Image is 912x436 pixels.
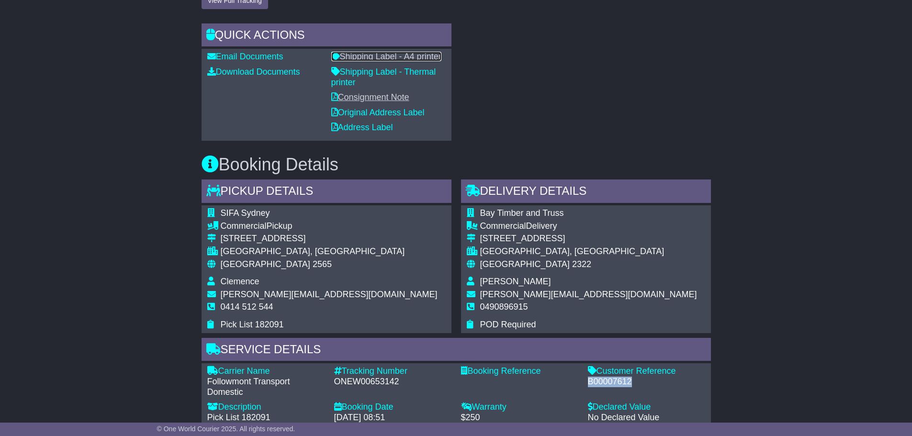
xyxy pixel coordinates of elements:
h3: Booking Details [202,155,711,174]
span: Commercial [480,221,526,231]
a: Original Address Label [331,108,425,117]
div: Delivery Details [461,179,711,205]
span: 2565 [313,259,332,269]
div: Delivery [480,221,697,232]
span: POD Required [480,320,536,329]
a: Shipping Label - Thermal printer [331,67,436,87]
div: Pickup [221,221,438,232]
div: [STREET_ADDRESS] [221,234,438,244]
span: Bay Timber and Truss [480,208,564,218]
span: Clemence [221,277,259,286]
div: Declared Value [588,402,705,413]
div: Booking Reference [461,366,578,377]
span: 0490896915 [480,302,528,312]
span: 0414 512 544 [221,302,273,312]
div: Pickup Details [202,179,451,205]
div: Customer Reference [588,366,705,377]
div: Followmont Transport Domestic [207,377,325,397]
div: Quick Actions [202,23,451,49]
div: $250 [461,413,578,423]
div: Carrier Name [207,366,325,377]
div: ONEW00653142 [334,377,451,387]
div: [DATE] 08:51 [334,413,451,423]
div: [GEOGRAPHIC_DATA], [GEOGRAPHIC_DATA] [221,246,438,257]
div: Description [207,402,325,413]
a: Download Documents [207,67,300,77]
div: Booking Date [334,402,451,413]
div: [GEOGRAPHIC_DATA], [GEOGRAPHIC_DATA] [480,246,697,257]
a: Email Documents [207,52,283,61]
div: Service Details [202,338,711,364]
div: Warranty [461,402,578,413]
span: SIFA Sydney [221,208,270,218]
div: B00007612 [588,377,705,387]
a: Consignment Note [331,92,409,102]
span: 2322 [572,259,591,269]
span: Pick List 182091 [221,320,284,329]
span: [PERSON_NAME][EMAIL_ADDRESS][DOMAIN_NAME] [480,290,697,299]
a: Shipping Label - A4 printer [331,52,441,61]
div: Tracking Number [334,366,451,377]
span: [PERSON_NAME] [480,277,551,286]
div: Pick List 182091 [207,413,325,423]
span: [PERSON_NAME][EMAIL_ADDRESS][DOMAIN_NAME] [221,290,438,299]
a: Address Label [331,123,393,132]
span: © One World Courier 2025. All rights reserved. [157,425,295,433]
div: [STREET_ADDRESS] [480,234,697,244]
div: No Declared Value [588,413,705,423]
span: [GEOGRAPHIC_DATA] [480,259,570,269]
span: [GEOGRAPHIC_DATA] [221,259,310,269]
span: Commercial [221,221,267,231]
